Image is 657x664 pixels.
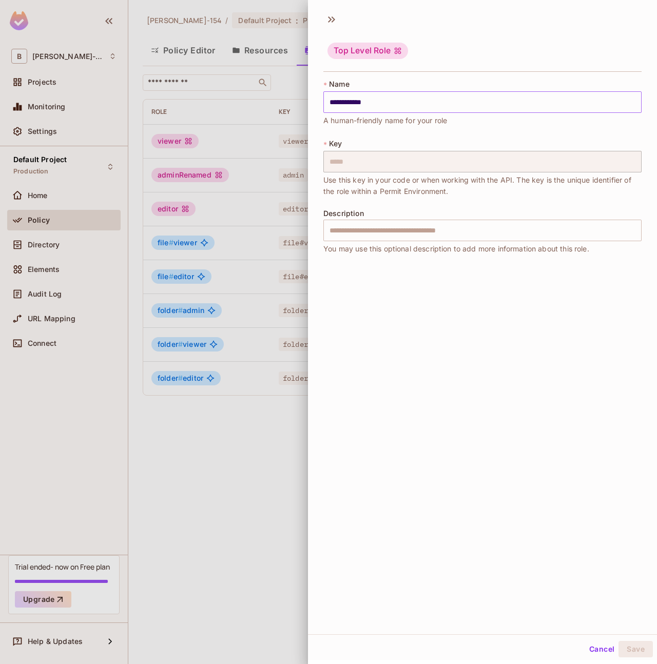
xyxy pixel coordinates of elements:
span: Name [329,80,350,88]
span: Use this key in your code or when working with the API. The key is the unique identifier of the r... [323,174,642,197]
span: Key [329,140,342,148]
button: Cancel [585,641,619,657]
span: A human-friendly name for your role [323,115,447,126]
div: Top Level Role [327,43,408,59]
span: Description [323,209,364,218]
span: You may use this optional description to add more information about this role. [323,243,589,255]
button: Save [619,641,653,657]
